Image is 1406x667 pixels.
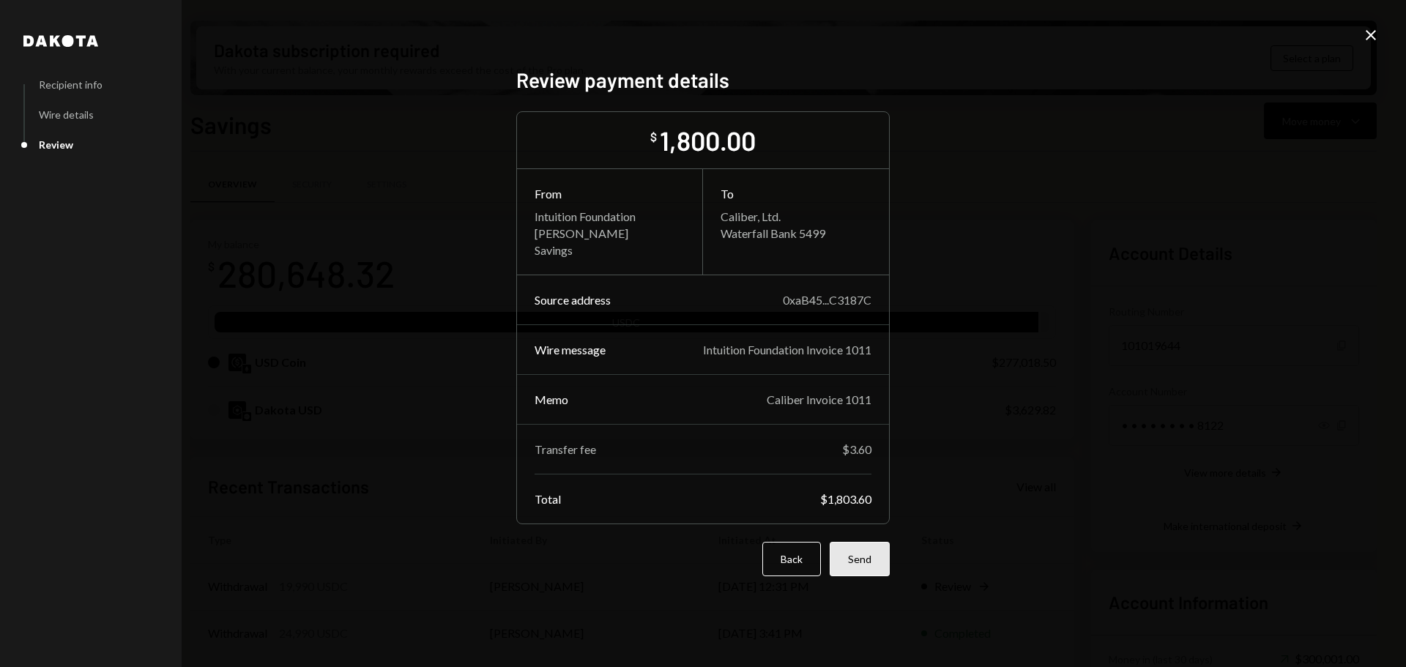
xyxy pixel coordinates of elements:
[535,392,568,406] div: Memo
[39,138,73,151] div: Review
[762,542,821,576] button: Back
[842,442,871,456] div: $3.60
[39,78,103,91] div: Recipient info
[721,187,871,201] div: To
[535,442,596,456] div: Transfer fee
[830,542,890,576] button: Send
[535,243,685,257] div: Savings
[535,226,685,240] div: [PERSON_NAME]
[660,124,756,157] div: 1,800.00
[535,209,685,223] div: Intuition Foundation
[535,293,611,307] div: Source address
[721,226,871,240] div: Waterfall Bank 5499
[39,108,94,121] div: Wire details
[783,293,871,307] div: 0xaB45...C3187C
[721,209,871,223] div: Caliber, Ltd.
[767,392,871,406] div: Caliber Invoice 1011
[703,343,871,357] div: Intuition Foundation Invoice 1011
[535,492,561,506] div: Total
[535,187,685,201] div: From
[650,130,657,144] div: $
[516,66,890,94] h2: Review payment details
[820,492,871,506] div: $1,803.60
[535,343,606,357] div: Wire message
